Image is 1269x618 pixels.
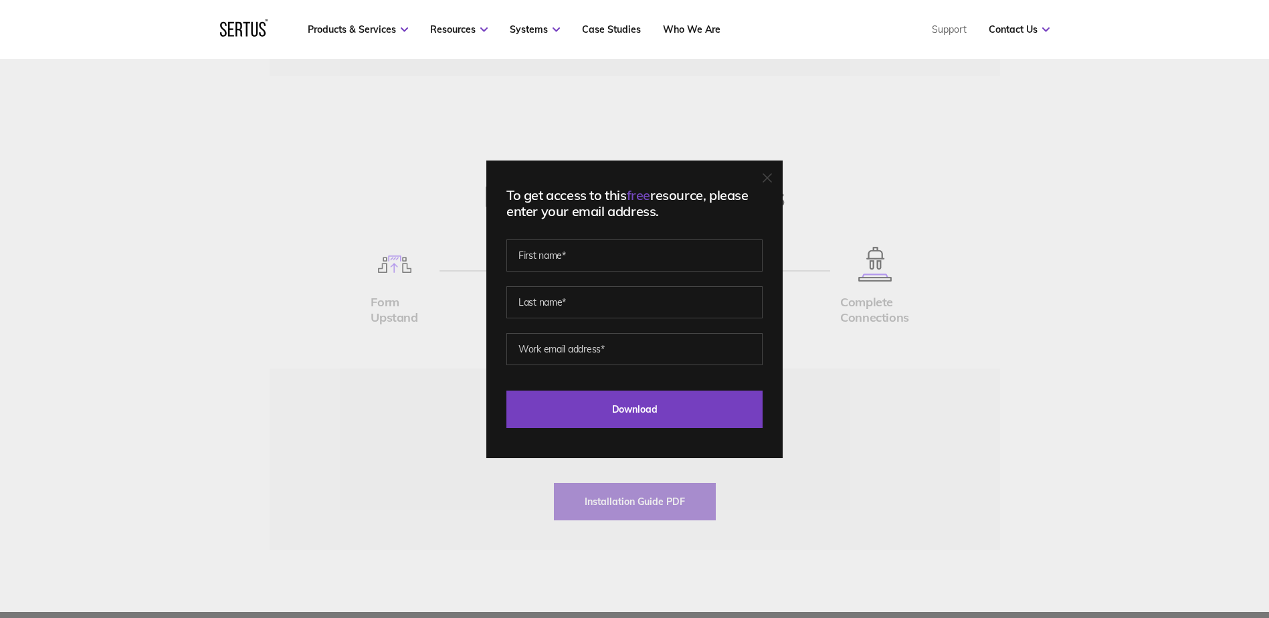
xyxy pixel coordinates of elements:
[627,187,650,203] span: free
[308,23,408,35] a: Products & Services
[506,239,763,272] input: First name*
[663,23,720,35] a: Who We Are
[506,391,763,428] input: Download
[989,23,1050,35] a: Contact Us
[1028,463,1269,618] iframe: Chat Widget
[582,23,641,35] a: Case Studies
[506,187,763,219] div: To get access to this resource, please enter your email address.
[510,23,560,35] a: Systems
[506,333,763,365] input: Work email address*
[506,286,763,318] input: Last name*
[430,23,488,35] a: Resources
[932,23,967,35] a: Support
